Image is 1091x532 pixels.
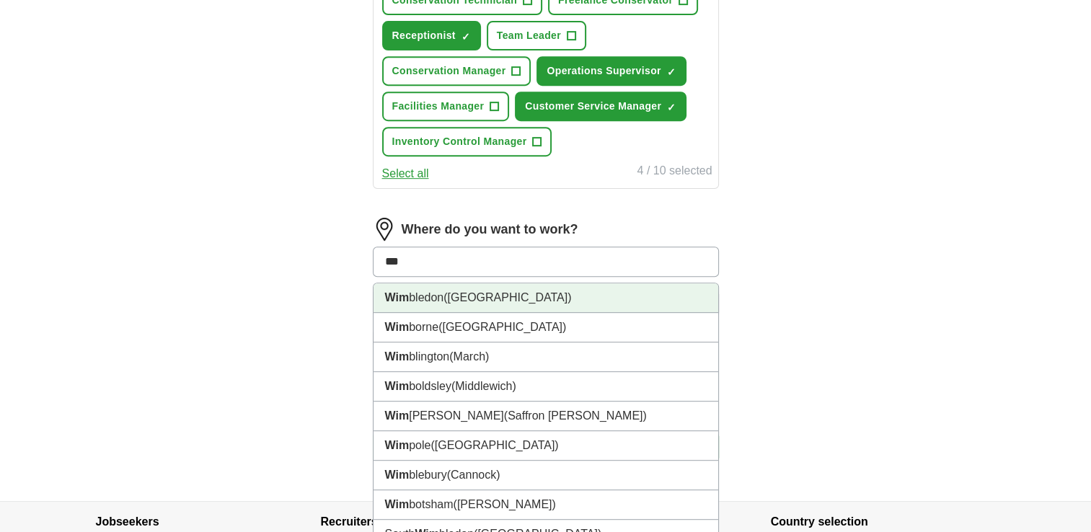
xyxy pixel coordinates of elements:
li: botsham [374,490,718,520]
strong: Wim [385,380,410,392]
button: Inventory Control Manager [382,127,552,156]
strong: Wim [385,291,410,303]
button: Customer Service Manager✓ [515,92,686,121]
span: ✓ [667,102,676,113]
span: (Middlewich) [451,380,516,392]
img: location.png [373,218,396,241]
button: Receptionist✓ [382,21,481,50]
div: 4 / 10 selected [637,162,712,182]
button: Team Leader [487,21,586,50]
li: boldsley [374,372,718,402]
span: ✓ [667,66,676,78]
span: (March) [449,350,489,363]
span: (Saffron [PERSON_NAME]) [504,409,647,422]
li: blington [374,342,718,372]
span: (Cannock) [447,469,500,481]
strong: Wim [385,321,410,333]
button: Select all [382,165,429,182]
strong: Wim [385,409,410,422]
span: Team Leader [497,28,561,43]
span: Operations Supervisor [547,63,661,79]
span: Customer Service Manager [525,99,661,114]
span: Conservation Manager [392,63,506,79]
span: Facilities Manager [392,99,485,114]
button: Facilities Manager [382,92,510,121]
span: Receptionist [392,28,456,43]
label: Where do you want to work? [402,220,578,239]
button: Conservation Manager [382,56,531,86]
span: ([GEOGRAPHIC_DATA]) [443,291,571,303]
span: ([GEOGRAPHIC_DATA]) [438,321,566,333]
button: Operations Supervisor✓ [536,56,686,86]
span: ✓ [461,31,470,43]
li: borne [374,313,718,342]
strong: Wim [385,469,410,481]
strong: Wim [385,350,410,363]
li: bledon [374,283,718,313]
li: [PERSON_NAME] [374,402,718,431]
li: blebury [374,461,718,490]
li: pole [374,431,718,461]
span: ([GEOGRAPHIC_DATA]) [430,439,558,451]
strong: Wim [385,439,410,451]
span: ([PERSON_NAME]) [454,498,556,510]
span: Inventory Control Manager [392,134,527,149]
strong: Wim [385,498,410,510]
